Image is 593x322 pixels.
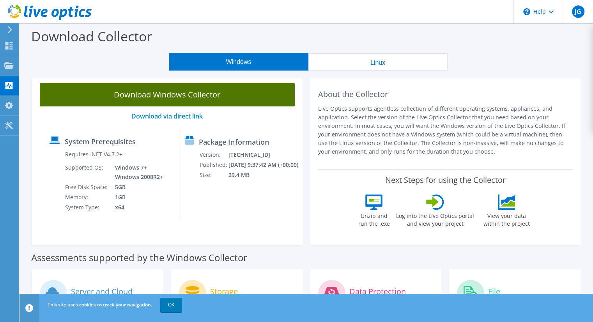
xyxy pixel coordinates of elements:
a: OK [160,298,182,312]
td: 5GB [109,182,165,192]
p: Live Optics supports agentless collection of different operating systems, appliances, and applica... [318,104,573,156]
td: Free Disk Space: [65,182,109,192]
td: x64 [109,202,165,212]
button: Windows [169,53,308,71]
td: 29.4 MB [228,170,299,180]
a: Download via direct link [131,112,203,120]
td: Version: [199,150,228,160]
td: 1GB [109,192,165,202]
label: View your data within the project [478,210,535,228]
a: Download Windows Collector [40,83,295,106]
span: JG [572,5,584,18]
td: Published: [199,160,228,170]
label: System Prerequisites [65,138,136,145]
svg: \n [523,8,530,15]
label: Requires .NET V4.7.2+ [65,150,122,158]
td: [DATE] 9:37:42 AM (+00:00) [228,160,299,170]
label: Next Steps for using the Collector [385,175,506,185]
label: Package Information [199,138,269,146]
label: Server and Cloud [71,288,133,295]
label: Assessments supported by the Windows Collector [31,254,247,262]
td: Windows 7+ Windows 2008R2+ [109,163,165,182]
td: [TECHNICAL_ID] [228,150,299,160]
label: Storage [210,288,238,295]
td: Supported OS: [65,163,109,182]
label: Download Collector [31,27,152,45]
td: Memory: [65,192,109,202]
label: Log into the Live Optics portal and view your project [396,210,474,228]
label: Unzip and run the .exe [356,210,392,228]
label: File [488,288,500,295]
button: Linux [308,53,448,71]
span: This site uses cookies to track your navigation. [48,301,152,308]
label: Data Protection [349,288,406,295]
td: Size: [199,170,228,180]
td: System Type: [65,202,109,212]
h2: About the Collector [318,90,573,99]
